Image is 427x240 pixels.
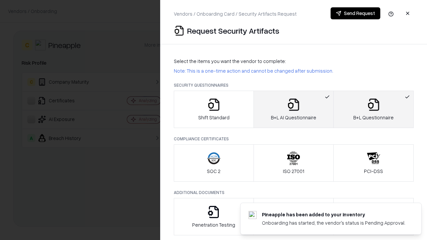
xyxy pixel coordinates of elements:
[207,168,221,175] p: SOC 2
[333,198,414,235] button: Data Processing Agreement
[254,91,334,128] button: B+L AI Questionnaire
[192,221,235,228] p: Penetration Testing
[174,144,254,182] button: SOC 2
[174,67,414,74] p: Note: This is a one-time action and cannot be changed after submission.
[283,168,304,175] p: ISO 27001
[174,58,414,65] p: Select the items you want the vendor to complete:
[174,10,297,17] p: Vendors / Onboarding Card / Security Artifacts Request
[271,114,316,121] p: B+L AI Questionnaire
[174,190,414,195] p: Additional Documents
[254,144,334,182] button: ISO 27001
[174,82,414,88] p: Security Questionnaires
[262,219,405,226] div: Onboarding has started, the vendor's status is Pending Approval.
[364,168,383,175] p: PCI-DSS
[249,211,257,219] img: pineappleenergy.com
[262,211,405,218] div: Pineapple has been added to your inventory
[174,198,254,235] button: Penetration Testing
[174,91,254,128] button: Shift Standard
[198,114,230,121] p: Shift Standard
[333,144,414,182] button: PCI-DSS
[331,7,380,19] button: Send Request
[254,198,334,235] button: Privacy Policy
[174,136,414,142] p: Compliance Certificates
[187,25,279,36] p: Request Security Artifacts
[333,91,414,128] button: B+L Questionnaire
[353,114,394,121] p: B+L Questionnaire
